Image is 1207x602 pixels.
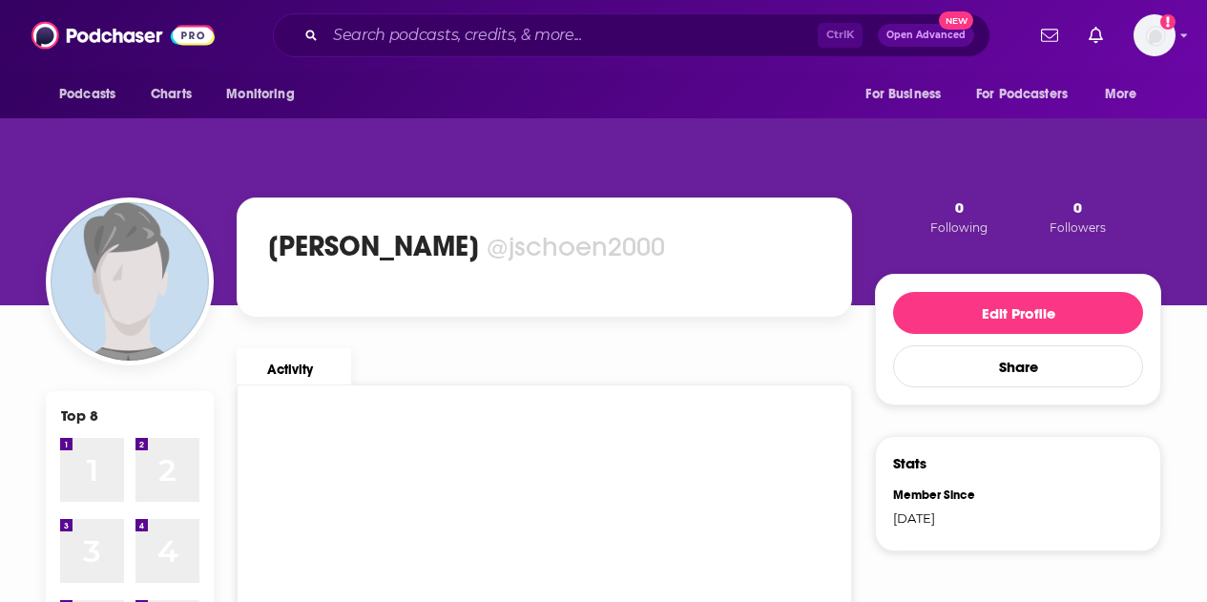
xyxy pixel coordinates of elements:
[893,292,1143,334] button: Edit Profile
[273,13,990,57] div: Search podcasts, credits, & more...
[325,20,818,51] input: Search podcasts, credits, & more...
[976,81,1068,108] span: For Podcasters
[138,76,203,113] a: Charts
[964,76,1095,113] button: open menu
[61,406,98,425] div: Top 8
[852,76,965,113] button: open menu
[886,31,966,40] span: Open Advanced
[487,230,665,263] div: @jschoen2000
[893,454,926,472] h3: Stats
[939,11,973,30] span: New
[1160,14,1176,30] svg: Add a profile image
[1142,537,1188,583] iframe: Intercom live chat
[46,76,140,113] button: open menu
[1092,76,1161,113] button: open menu
[930,220,988,235] span: Following
[1050,220,1106,235] span: Followers
[268,229,479,263] h1: [PERSON_NAME]
[1134,14,1176,56] button: Show profile menu
[1033,19,1066,52] a: Show notifications dropdown
[1134,14,1176,56] img: User Profile
[1073,198,1082,217] span: 0
[237,348,351,384] a: Activity
[226,81,294,108] span: Monitoring
[51,202,209,361] img: Julie Schoen
[213,76,319,113] button: open menu
[1081,19,1111,52] a: Show notifications dropdown
[1044,197,1112,236] button: 0Followers
[31,17,215,53] img: Podchaser - Follow, Share and Rate Podcasts
[893,488,1006,503] div: Member Since
[59,81,115,108] span: Podcasts
[151,81,192,108] span: Charts
[893,345,1143,387] button: Share
[878,24,974,47] button: Open AdvancedNew
[1105,81,1137,108] span: More
[818,23,863,48] span: Ctrl K
[1134,14,1176,56] span: Logged in as jschoen2000
[865,81,941,108] span: For Business
[893,510,1006,526] div: [DATE]
[955,198,964,217] span: 0
[925,197,993,236] button: 0Following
